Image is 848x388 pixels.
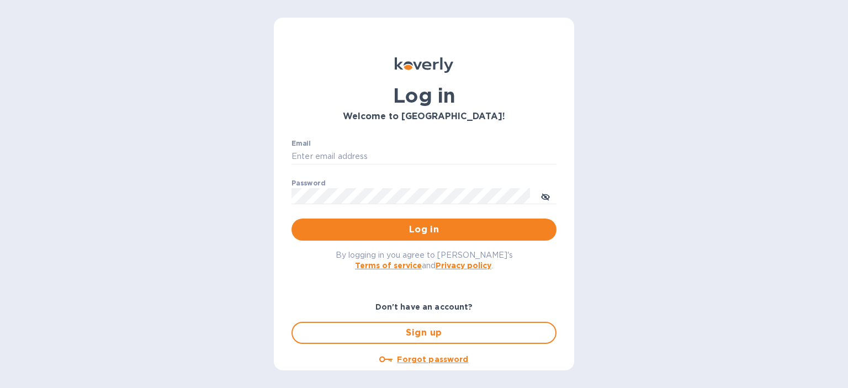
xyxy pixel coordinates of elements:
[436,261,491,270] a: Privacy policy
[291,322,556,344] button: Sign up
[397,355,468,364] u: Forgot password
[291,111,556,122] h3: Welcome to [GEOGRAPHIC_DATA]!
[291,180,325,187] label: Password
[301,326,547,339] span: Sign up
[300,223,548,236] span: Log in
[291,148,556,165] input: Enter email address
[291,84,556,107] h1: Log in
[291,140,311,147] label: Email
[395,57,453,73] img: Koverly
[534,185,556,207] button: toggle password visibility
[355,261,422,270] a: Terms of service
[375,302,473,311] b: Don't have an account?
[336,251,513,270] span: By logging in you agree to [PERSON_NAME]'s and .
[291,219,556,241] button: Log in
